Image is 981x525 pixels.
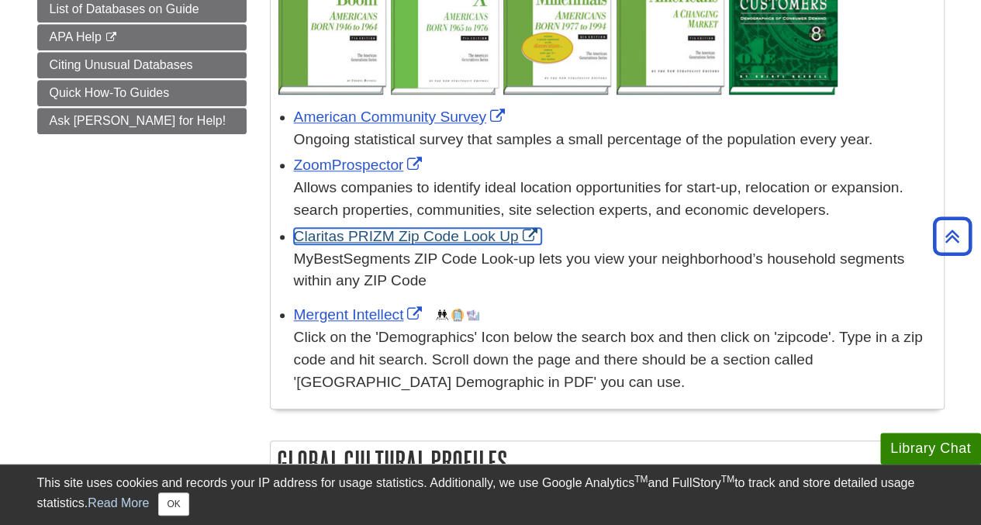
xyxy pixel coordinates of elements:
[294,157,427,173] a: Link opens in new window
[294,177,936,222] div: Allows companies to identify ideal location opportunities for start-up, relocation or expansion. ...
[880,433,981,465] button: Library Chat
[294,129,936,151] div: Ongoing statistical survey that samples a small percentage of the population every year.
[294,248,936,293] div: MyBestSegments ZIP Code Look-up lets you view your neighborhood’s household segments within any Z...
[37,108,247,134] a: Ask [PERSON_NAME] for Help!
[634,474,648,485] sup: TM
[37,52,247,78] a: Citing Unusual Databases
[37,80,247,106] a: Quick How-To Guides
[294,228,541,244] a: Link opens in new window
[105,33,118,43] i: This link opens in a new window
[50,30,102,43] span: APA Help
[50,114,226,127] span: Ask [PERSON_NAME] for Help!
[88,496,149,509] a: Read More
[294,306,427,323] a: Link opens in new window
[451,309,464,321] img: Company Information
[294,109,509,125] a: Link opens in new window
[50,58,193,71] span: Citing Unusual Databases
[37,474,945,516] div: This site uses cookies and records your IP address for usage statistics. Additionally, we use Goo...
[721,474,734,485] sup: TM
[467,309,479,321] img: Industry Report
[50,86,170,99] span: Quick How-To Guides
[50,2,199,16] span: List of Databases on Guide
[436,309,448,321] img: Demographics
[294,326,936,393] div: Click on the 'Demographics' Icon below the search box and then click on 'zipcode'. Type in a zip ...
[927,226,977,247] a: Back to Top
[271,441,944,482] h2: Global Cultural Profiles
[37,24,247,50] a: APA Help
[158,492,188,516] button: Close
